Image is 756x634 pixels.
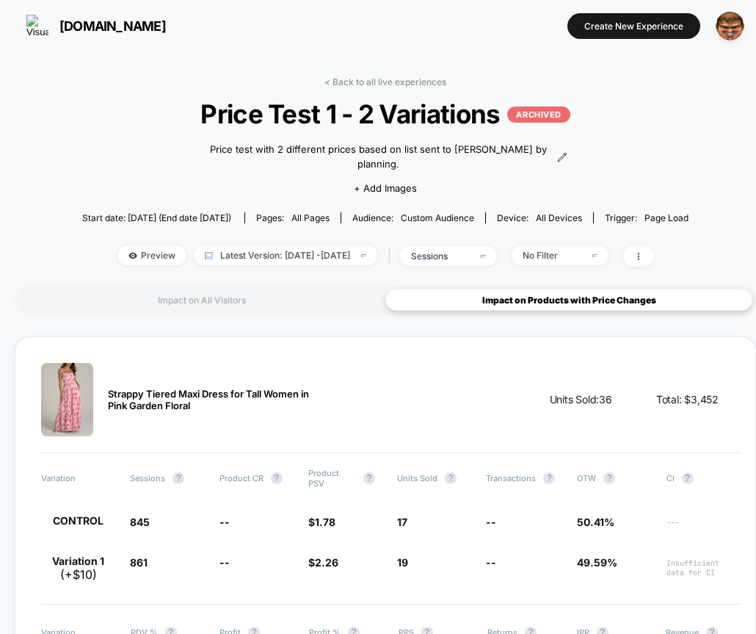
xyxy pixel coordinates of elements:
[666,518,741,529] span: ---
[485,212,593,223] span: Device:
[507,107,570,123] p: ARCHIVED
[172,472,184,484] button: ?
[59,18,166,34] span: [DOMAIN_NAME]
[352,212,474,223] div: Audience:
[308,516,335,528] span: $1.78
[397,556,408,569] span: 19
[543,472,555,484] button: ?
[41,468,115,489] span: Variation
[481,255,486,258] img: end
[324,76,446,87] a: < Back to all live experiences
[113,98,658,129] span: Price Test 1 - 2 Variations
[397,516,407,528] span: 17
[361,254,366,257] img: end
[577,468,651,489] span: OTW
[550,392,612,407] span: Units Sold: 36
[445,472,457,484] button: ?
[682,472,694,484] button: ?
[716,12,744,40] img: ppic
[60,567,97,582] p: ( +$10 )
[194,245,377,265] span: Latest Version: [DATE] - [DATE]
[22,14,170,37] button: [DOMAIN_NAME]
[53,514,103,527] span: CONTROL
[308,556,338,569] span: $2.26
[711,11,749,41] button: ppic
[219,516,230,528] span: --
[486,468,562,489] span: Transactions
[536,212,582,223] span: all devices
[291,212,330,223] span: all pages
[130,556,148,569] span: 861
[605,212,688,223] div: Trigger:
[219,468,294,489] span: Product CR
[82,212,231,223] span: Start date: [DATE] (End date [DATE])
[363,472,375,484] button: ?
[18,289,385,311] div: Impact on All Visitors
[486,556,496,569] span: --
[354,182,417,194] span: + Add Images
[26,15,48,37] img: Visually logo
[577,556,617,569] span: 49.59%
[203,143,553,171] span: Price test with 2 different prices based on list sent to [PERSON_NAME] by planning.
[41,363,93,436] img: Strappy Tiered Maxi Dress for Tall Women in Pink Garden Floral
[271,472,283,484] button: ?
[130,516,150,528] span: 845
[397,468,471,489] span: Units Sold
[205,252,213,259] img: calendar
[486,516,496,528] span: --
[666,468,741,489] span: CI
[117,245,186,265] span: Preview
[644,212,688,223] span: Page Load
[577,516,614,528] span: 50.41%
[219,556,230,569] span: --
[108,388,328,411] span: Strappy Tiered Maxi Dress for Tall Women in Pink Garden Floral
[523,250,581,261] div: No Filter
[256,212,330,223] div: Pages:
[592,254,597,257] img: end
[401,212,474,223] span: Custom Audience
[130,468,204,489] span: Sessions
[411,251,470,262] div: sessions
[603,472,615,484] button: ?
[666,558,741,582] span: Insufficient data for CI
[385,245,400,267] span: |
[385,289,752,311] div: Impact on Products with Price Changes
[52,555,104,567] span: Variation 1
[656,392,719,407] span: Total: $ 3,452
[567,13,700,39] button: Create New Experience
[308,468,382,489] span: Product PSV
